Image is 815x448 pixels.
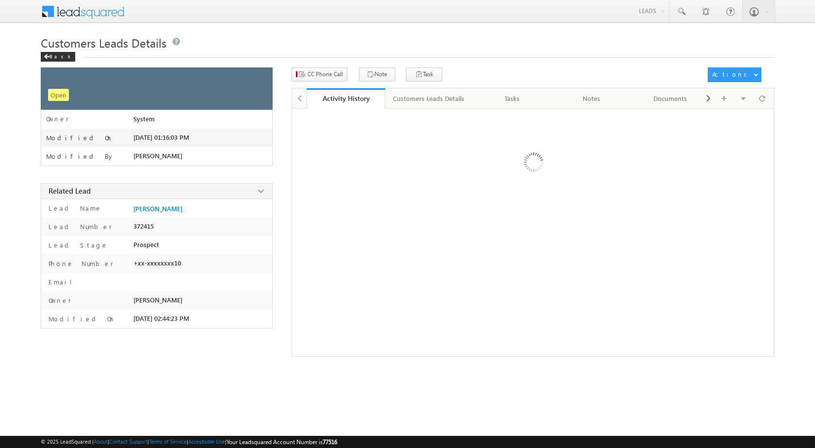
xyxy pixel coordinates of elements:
a: Terms of Service [149,438,187,445]
button: CC Phone Call [292,67,347,82]
img: Loading ... [483,114,583,214]
a: Customers Leads Details [385,88,473,109]
div: Notes [560,93,622,104]
button: Actions [708,67,761,82]
span: CC Phone Call [308,70,343,79]
span: [DATE] 01:16:03 PM [133,133,189,141]
div: Documents [639,93,701,104]
label: Modified By [46,152,114,160]
span: Customers Leads Details [41,35,166,50]
span: © 2025 LeadSquared | | | | | [41,437,337,447]
label: Owner [46,296,71,305]
span: Your Leadsquared Account Number is [227,438,337,446]
label: Phone Number [46,259,114,268]
label: Lead Stage [46,241,108,249]
a: Acceptable Use [188,438,225,445]
div: Activity History [314,94,378,103]
span: +xx-xxxxxxxx10 [133,259,181,267]
div: Tasks [481,93,543,104]
span: [PERSON_NAME] [133,152,182,160]
a: Documents [631,88,710,109]
a: Tasks [473,88,552,109]
span: 77516 [323,438,337,446]
div: Actions [712,70,750,79]
span: Related Lead [49,186,91,196]
a: Contact Support [109,438,147,445]
button: Task [406,67,442,82]
span: [PERSON_NAME] [133,296,182,304]
label: Modified On [46,315,115,323]
a: Notes [552,88,631,109]
a: About [94,438,108,445]
label: Email [46,278,80,286]
label: Modified On [46,134,113,142]
a: Activity History [307,88,386,109]
span: System [133,115,155,123]
div: Back [41,52,75,62]
label: Lead Number [46,222,112,231]
div: Customers Leads Details [393,93,464,104]
span: [DATE] 02:44:23 PM [133,315,189,322]
button: Note [359,67,395,82]
label: Lead Name [46,204,102,213]
span: Prospect [133,241,159,249]
span: 372415 [133,222,154,230]
span: Open [48,89,69,101]
a: [PERSON_NAME] [133,205,182,213]
label: Owner [46,115,69,123]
